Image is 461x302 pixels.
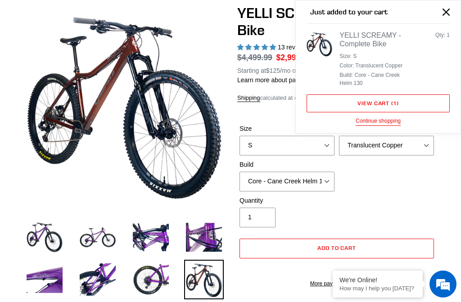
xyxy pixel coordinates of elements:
button: Add to cart [240,239,434,258]
p: How may I help you today? [339,285,416,292]
img: Load image into Gallery viewer, YELLI SCREAMY - Complete Bike [184,218,224,257]
img: Load image into Gallery viewer, YELLI SCREAMY - Complete Bike [25,260,64,299]
span: $2,999.99 [276,53,312,62]
div: Minimize live chat window [148,4,169,26]
img: Load image into Gallery viewer, YELLI SCREAMY - Complete Bike [78,260,118,299]
span: 13 reviews [278,44,308,51]
div: Chat with us now [60,50,165,62]
label: Quantity [240,196,334,205]
s: $4,499.99 [237,53,272,62]
label: Size [240,124,334,133]
img: d_696896380_company_1647369064580_696896380 [29,45,51,67]
img: YELLI SCREAMY - Complete Bike [307,31,332,57]
label: Build [240,160,334,169]
div: YELLI SCREAMY - Complete Bike [339,31,409,48]
span: Add to cart [317,244,357,251]
span: $125 [266,67,280,74]
img: Load image into Gallery viewer, YELLI SCREAMY - Complete Bike [184,260,224,299]
div: Navigation go back [10,49,23,63]
span: 5.00 stars [237,44,278,51]
li: Size: S [339,52,409,60]
span: 1 [447,32,450,38]
a: Learn more about payment and financing options [237,76,374,84]
img: Load image into Gallery viewer, YELLI SCREAMY - Complete Bike [131,260,171,299]
div: calculated at checkout. [237,93,436,102]
a: View cart (1 item) [307,94,450,112]
img: Load image into Gallery viewer, YELLI SCREAMY - Complete Bike [25,218,64,257]
textarea: Type your message and hit 'Enter' [5,204,172,235]
a: More payment options [240,280,434,288]
img: Load image into Gallery viewer, YELLI SCREAMY - Complete Bike [78,218,118,257]
li: Color: Translucent Copper [339,62,409,70]
img: Load image into Gallery viewer, YELLI SCREAMY - Complete Bike [131,218,171,257]
li: Build: Core - Cane Creek Helm 130 [339,71,409,87]
button: Continue shopping [356,117,401,126]
span: Qty: [435,32,445,38]
h1: YELLI SCREAMY - Complete Bike [237,4,436,39]
h2: Just added to your cart [307,8,450,24]
ul: Product details [339,50,409,88]
span: We're online! [52,93,124,183]
div: We're Online! [339,276,416,284]
span: 1 item [393,100,397,107]
p: Starting at /mo or 0% APR with . [237,64,405,75]
button: Close [436,2,456,22]
a: Shipping [237,94,260,102]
